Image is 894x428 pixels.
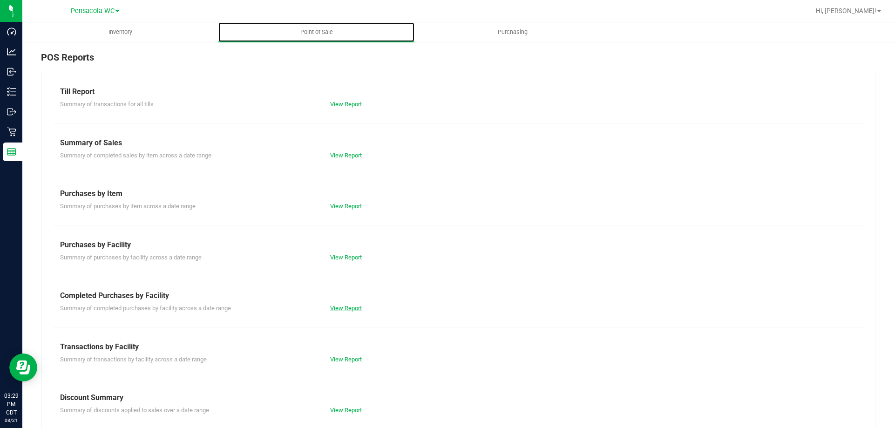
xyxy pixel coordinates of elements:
div: Transactions by Facility [60,341,856,353]
inline-svg: Inbound [7,67,16,76]
span: Summary of discounts applied to sales over a date range [60,407,209,414]
a: View Report [330,305,362,312]
span: Point of Sale [288,28,345,36]
inline-svg: Inventory [7,87,16,96]
p: 03:29 PM CDT [4,392,18,417]
div: Purchases by Item [60,188,856,199]
span: Summary of purchases by item across a date range [60,203,196,210]
span: Summary of transactions by facility across a date range [60,356,207,363]
div: Till Report [60,86,856,97]
div: Discount Summary [60,392,856,403]
inline-svg: Dashboard [7,27,16,36]
a: View Report [330,407,362,414]
div: Summary of Sales [60,137,856,149]
a: View Report [330,152,362,159]
inline-svg: Analytics [7,47,16,56]
div: Purchases by Facility [60,239,856,251]
span: Purchasing [485,28,540,36]
p: 08/21 [4,417,18,424]
iframe: Resource center [9,353,37,381]
a: View Report [330,254,362,261]
span: Summary of transactions for all tills [60,101,154,108]
span: Pensacola WC [71,7,115,15]
div: Completed Purchases by Facility [60,290,856,301]
a: View Report [330,101,362,108]
a: View Report [330,203,362,210]
span: Summary of purchases by facility across a date range [60,254,202,261]
a: View Report [330,356,362,363]
div: POS Reports [41,50,875,72]
span: Inventory [96,28,145,36]
span: Summary of completed sales by item across a date range [60,152,211,159]
a: Purchasing [414,22,610,42]
inline-svg: Reports [7,147,16,156]
a: Inventory [22,22,218,42]
inline-svg: Outbound [7,107,16,116]
span: Summary of completed purchases by facility across a date range [60,305,231,312]
span: Hi, [PERSON_NAME]! [816,7,876,14]
inline-svg: Retail [7,127,16,136]
a: Point of Sale [218,22,414,42]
